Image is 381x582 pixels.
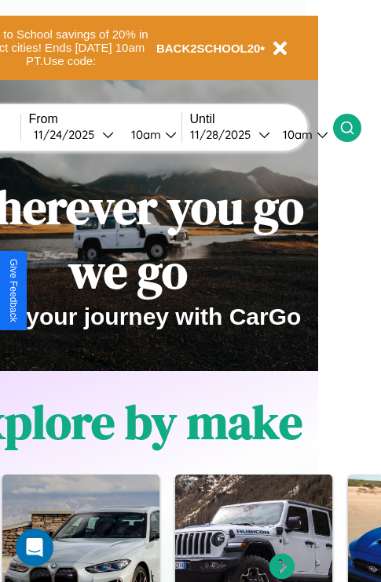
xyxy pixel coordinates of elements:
b: BACK2SCHOOL20 [156,42,261,55]
div: 11 / 24 / 2025 [34,127,102,142]
div: 10am [275,127,317,142]
label: Until [190,112,333,126]
button: 10am [119,126,181,143]
div: Give Feedback [8,259,19,322]
div: Open Intercom Messenger [16,529,53,566]
button: 11/24/2025 [29,126,119,143]
div: 10am [123,127,165,142]
label: From [29,112,181,126]
button: 10am [270,126,333,143]
div: 11 / 28 / 2025 [190,127,258,142]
